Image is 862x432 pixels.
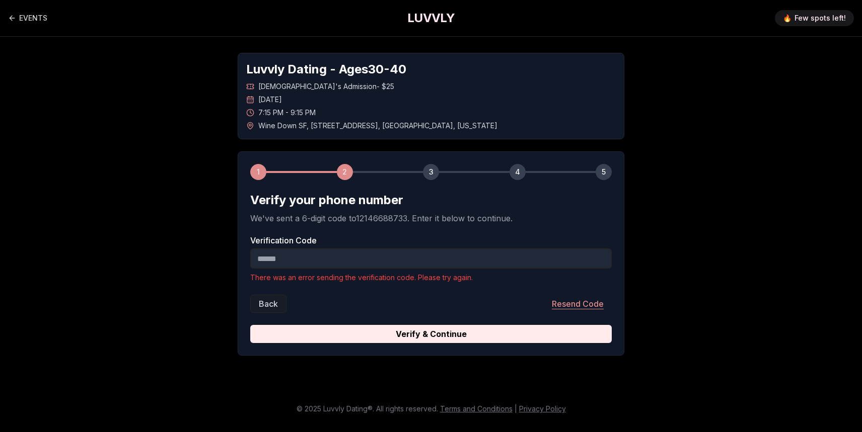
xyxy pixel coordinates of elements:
[510,164,526,180] div: 4
[407,10,455,26] a: LUVVLY
[515,404,517,413] span: |
[258,95,282,105] span: [DATE]
[250,325,612,343] button: Verify & Continue
[250,236,612,244] label: Verification Code
[246,61,616,77] h1: Luvvly Dating - Ages 30 - 40
[8,8,47,28] a: Back to events
[250,295,286,313] button: Back
[258,108,316,118] span: 7:15 PM - 9:15 PM
[783,13,792,23] span: 🔥
[519,404,566,413] a: Privacy Policy
[258,121,497,131] span: Wine Down SF , [STREET_ADDRESS] , [GEOGRAPHIC_DATA] , [US_STATE]
[258,81,394,92] span: [DEMOGRAPHIC_DATA]'s Admission - $25
[337,164,353,180] div: 2
[423,164,439,180] div: 3
[440,404,513,413] a: Terms and Conditions
[596,164,612,180] div: 5
[250,273,612,283] p: There was an error sending the verification code. Please try again.
[250,192,612,208] h2: Verify your phone number
[250,164,266,180] div: 1
[544,295,612,313] button: Resend Code
[795,13,846,23] span: Few spots left!
[250,212,612,224] p: We've sent a 6-digit code to 12146688733 . Enter it below to continue.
